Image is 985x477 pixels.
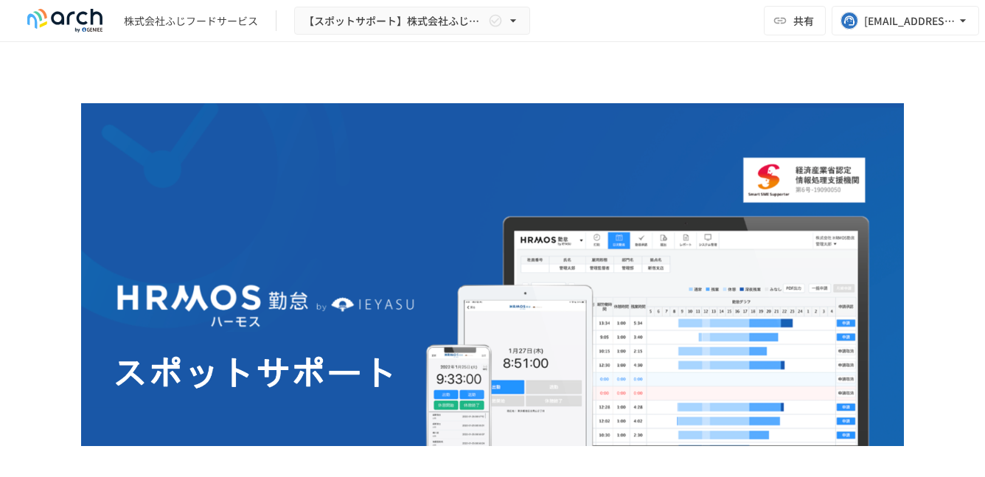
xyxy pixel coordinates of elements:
button: 共有 [764,6,826,35]
img: logo-default@2x-9cf2c760.svg [18,9,112,32]
span: 共有 [793,13,814,29]
div: [EMAIL_ADDRESS][DOMAIN_NAME] [864,12,956,30]
div: 株式会社ふじフードサービス [124,13,258,29]
span: 【スポットサポート】株式会社ふじフードサービス様 [304,12,485,30]
button: [EMAIL_ADDRESS][DOMAIN_NAME] [832,6,979,35]
button: 【スポットサポート】株式会社ふじフードサービス様 [294,7,530,35]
